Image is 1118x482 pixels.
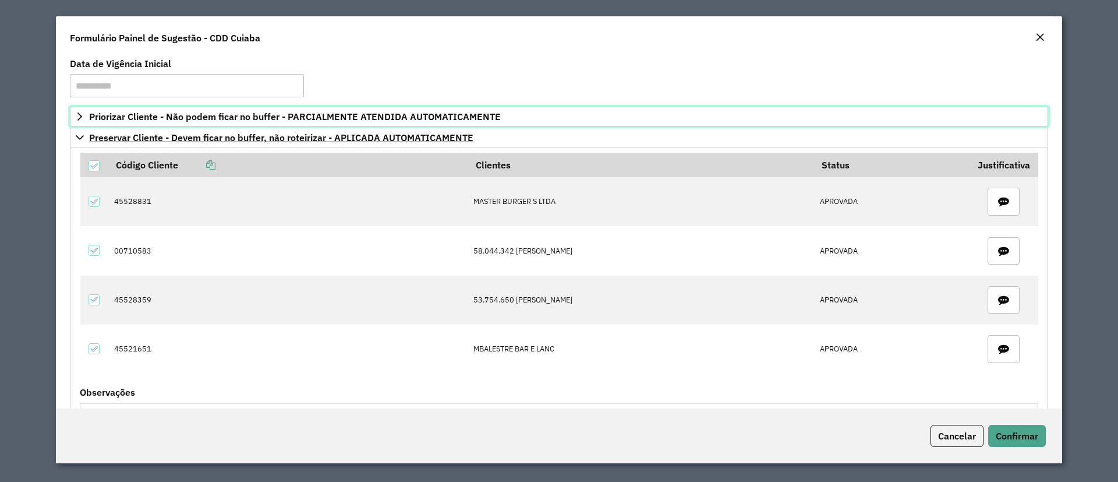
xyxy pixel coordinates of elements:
[70,57,171,71] label: Data de Vigência Inicial
[108,177,468,226] td: 45528831
[70,107,1048,126] a: Priorizar Cliente - Não podem ficar no buffer - PARCIALMENTE ATENDIDA AUTOMATICAMENTE
[468,177,813,226] td: MASTER BURGER S LTDA
[108,226,468,275] td: 00710583
[813,325,970,374] td: APROVADA
[108,325,468,374] td: 45521651
[108,153,468,177] th: Código Cliente
[813,276,970,325] td: APROVADA
[80,385,135,399] label: Observações
[1032,30,1048,45] button: Close
[468,153,813,177] th: Clientes
[468,226,813,275] td: 58.044.342 [PERSON_NAME]
[468,325,813,374] td: MBALESTRE BAR E LANC
[988,425,1046,447] button: Confirmar
[70,128,1048,147] a: Preservar Cliente - Devem ficar no buffer, não roteirizar - APLICADA AUTOMATICAMENTE
[813,153,970,177] th: Status
[1035,33,1045,42] em: Fechar
[996,430,1038,442] span: Confirmar
[468,276,813,325] td: 53.754.650 [PERSON_NAME]
[931,425,983,447] button: Cancelar
[89,133,473,142] span: Preservar Cliente - Devem ficar no buffer, não roteirizar - APLICADA AUTOMATICAMENTE
[178,159,215,171] a: Copiar
[70,31,260,45] h4: Formulário Painel de Sugestão - CDD Cuiaba
[970,153,1038,177] th: Justificativa
[813,177,970,226] td: APROVADA
[89,112,501,121] span: Priorizar Cliente - Não podem ficar no buffer - PARCIALMENTE ATENDIDA AUTOMATICAMENTE
[813,226,970,275] td: APROVADA
[108,276,468,325] td: 45528359
[938,430,976,442] span: Cancelar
